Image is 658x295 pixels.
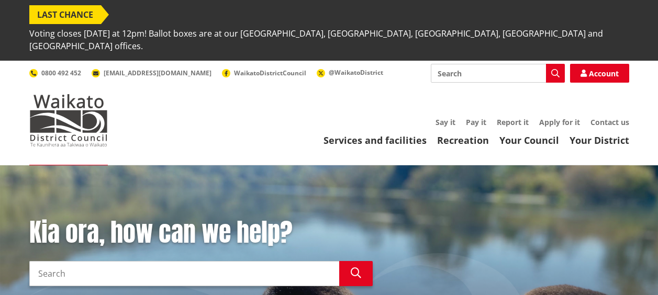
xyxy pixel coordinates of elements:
a: [EMAIL_ADDRESS][DOMAIN_NAME] [92,69,211,77]
a: Your District [570,134,629,146]
a: Recreation [437,134,489,146]
a: Say it [436,117,455,127]
a: Account [570,64,629,83]
input: Search input [431,64,565,83]
span: @WaikatoDistrict [329,68,383,77]
a: 0800 492 452 [29,69,81,77]
a: @WaikatoDistrict [317,68,383,77]
h1: Kia ora, how can we help? [29,218,373,248]
a: Your Council [499,134,559,146]
span: WaikatoDistrictCouncil [234,69,306,77]
a: Report it [497,117,529,127]
span: Voting closes [DATE] at 12pm! Ballot boxes are at our [GEOGRAPHIC_DATA], [GEOGRAPHIC_DATA], [GEOG... [29,24,629,55]
img: Waikato District Council - Te Kaunihera aa Takiwaa o Waikato [29,94,108,146]
span: 0800 492 452 [41,69,81,77]
a: WaikatoDistrictCouncil [222,69,306,77]
span: LAST CHANCE [29,5,101,24]
a: Contact us [590,117,629,127]
a: Apply for it [539,117,580,127]
span: [EMAIL_ADDRESS][DOMAIN_NAME] [104,69,211,77]
a: Pay it [466,117,486,127]
a: Services and facilities [324,134,427,146]
input: Search input [29,261,339,286]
